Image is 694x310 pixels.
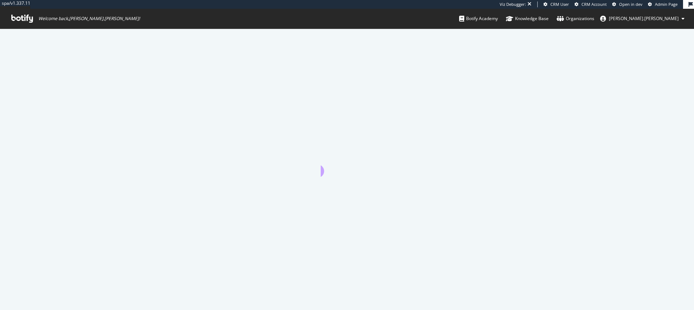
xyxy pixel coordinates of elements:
div: Viz Debugger: [500,1,526,7]
a: Admin Page [648,1,678,7]
span: CRM Account [581,1,607,7]
div: Organizations [557,15,594,22]
a: Knowledge Base [506,9,549,28]
div: Botify Academy [459,15,498,22]
span: Admin Page [655,1,678,7]
a: Organizations [557,9,594,28]
button: [PERSON_NAME].[PERSON_NAME] [594,13,690,24]
span: Welcome back, [PERSON_NAME].[PERSON_NAME] ! [38,16,140,22]
div: animation [321,150,373,177]
a: CRM Account [575,1,607,7]
a: Open in dev [612,1,642,7]
span: CRM User [550,1,569,7]
span: Open in dev [619,1,642,7]
div: Knowledge Base [506,15,549,22]
a: Botify Academy [459,9,498,28]
span: dave.coppedge [609,15,679,22]
a: CRM User [544,1,569,7]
